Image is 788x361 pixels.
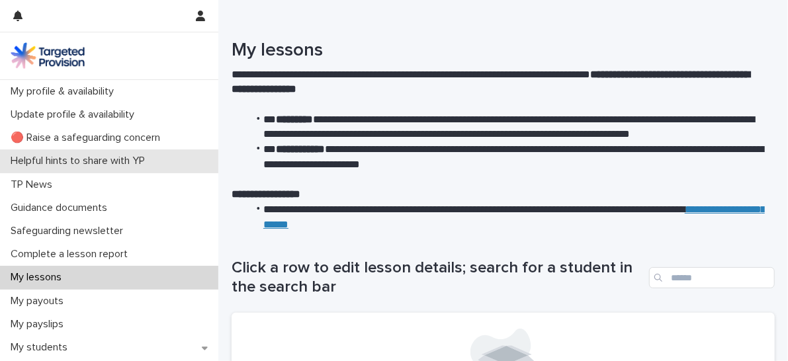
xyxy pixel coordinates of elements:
p: Update profile & availability [5,108,145,121]
p: My payouts [5,295,74,307]
h1: Click a row to edit lesson details; search for a student in the search bar [232,259,644,297]
input: Search [649,267,775,288]
img: M5nRWzHhSzIhMunXDL62 [11,42,85,69]
p: TP News [5,179,63,191]
p: My payslips [5,318,74,331]
p: Complete a lesson report [5,248,138,261]
p: Guidance documents [5,202,118,214]
h1: My lessons [232,40,765,62]
p: 🔴 Raise a safeguarding concern [5,132,171,144]
p: My lessons [5,271,72,284]
p: Safeguarding newsletter [5,225,134,237]
p: My profile & availability [5,85,124,98]
p: Helpful hints to share with YP [5,155,155,167]
p: My students [5,341,78,354]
